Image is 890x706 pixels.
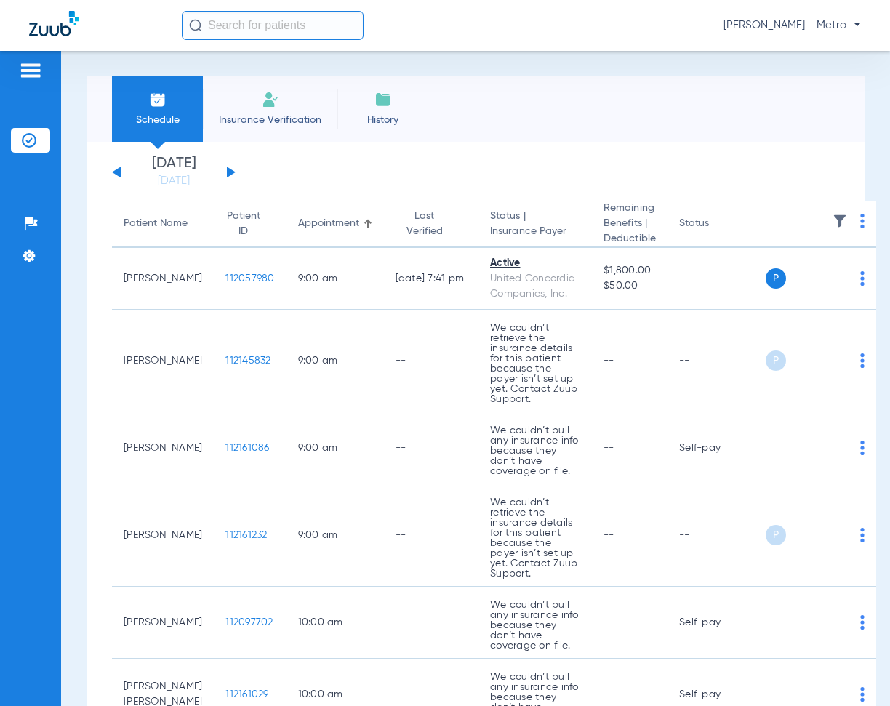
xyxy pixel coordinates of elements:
span: [PERSON_NAME] - Metro [723,18,861,33]
div: Appointment [298,216,359,231]
span: P [766,268,786,289]
span: 112161232 [225,530,267,540]
div: Patient Name [124,216,188,231]
span: -- [604,689,614,699]
span: Insurance Verification [214,113,326,127]
a: [DATE] [130,174,217,188]
span: History [348,113,417,127]
img: Manual Insurance Verification [262,91,279,108]
td: [PERSON_NAME] [112,412,214,484]
td: 9:00 AM [286,248,384,310]
img: group-dot-blue.svg [860,353,865,368]
p: We couldn’t pull any insurance info because they don’t have coverage on file. [490,600,580,651]
span: -- [604,530,614,540]
td: -- [384,310,479,412]
td: -- [384,412,479,484]
img: Schedule [149,91,167,108]
div: Patient Name [124,216,202,231]
span: Schedule [123,113,192,127]
td: Self-pay [667,412,766,484]
th: Status | [478,201,592,248]
p: We couldn’t retrieve the insurance details for this patient because the payer isn’t set up yet. C... [490,323,580,404]
td: [PERSON_NAME] [112,484,214,587]
span: P [766,350,786,371]
img: group-dot-blue.svg [860,441,865,455]
img: group-dot-blue.svg [860,615,865,630]
td: 9:00 AM [286,310,384,412]
td: [PERSON_NAME] [112,248,214,310]
p: We couldn’t retrieve the insurance details for this patient because the payer isn’t set up yet. C... [490,497,580,579]
span: Insurance Payer [490,224,580,239]
span: 112161086 [225,443,269,453]
div: Patient ID [225,209,261,239]
div: Last Verified [396,209,468,239]
th: Status [667,201,766,248]
img: group-dot-blue.svg [860,271,865,286]
span: -- [604,617,614,627]
img: filter.svg [833,214,847,228]
img: Zuub Logo [29,11,79,36]
span: 112145832 [225,356,270,366]
input: Search for patients [182,11,364,40]
td: -- [384,484,479,587]
img: Search Icon [189,19,202,32]
iframe: Chat Widget [817,636,890,706]
td: 9:00 AM [286,484,384,587]
td: -- [384,587,479,659]
span: 112161029 [225,689,268,699]
td: [PERSON_NAME] [112,310,214,412]
img: group-dot-blue.svg [860,214,865,228]
span: 112057980 [225,273,274,284]
div: Last Verified [396,209,454,239]
td: [DATE] 7:41 PM [384,248,479,310]
span: P [766,525,786,545]
th: Remaining Benefits | [592,201,667,248]
div: Appointment [298,216,372,231]
td: -- [667,484,766,587]
td: -- [667,248,766,310]
td: [PERSON_NAME] [112,587,214,659]
span: Deductible [604,231,656,246]
td: 9:00 AM [286,412,384,484]
div: Patient ID [225,209,274,239]
span: -- [604,443,614,453]
div: United Concordia Companies, Inc. [490,271,580,302]
p: We couldn’t pull any insurance info because they don’t have coverage on file. [490,425,580,476]
img: group-dot-blue.svg [860,528,865,542]
span: 112097702 [225,617,273,627]
span: -- [604,356,614,366]
span: $1,800.00 [604,263,656,278]
span: $50.00 [604,278,656,294]
img: History [374,91,392,108]
td: -- [667,310,766,412]
div: Active [490,256,580,271]
td: 10:00 AM [286,587,384,659]
img: hamburger-icon [19,62,42,79]
td: Self-pay [667,587,766,659]
li: [DATE] [130,156,217,188]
